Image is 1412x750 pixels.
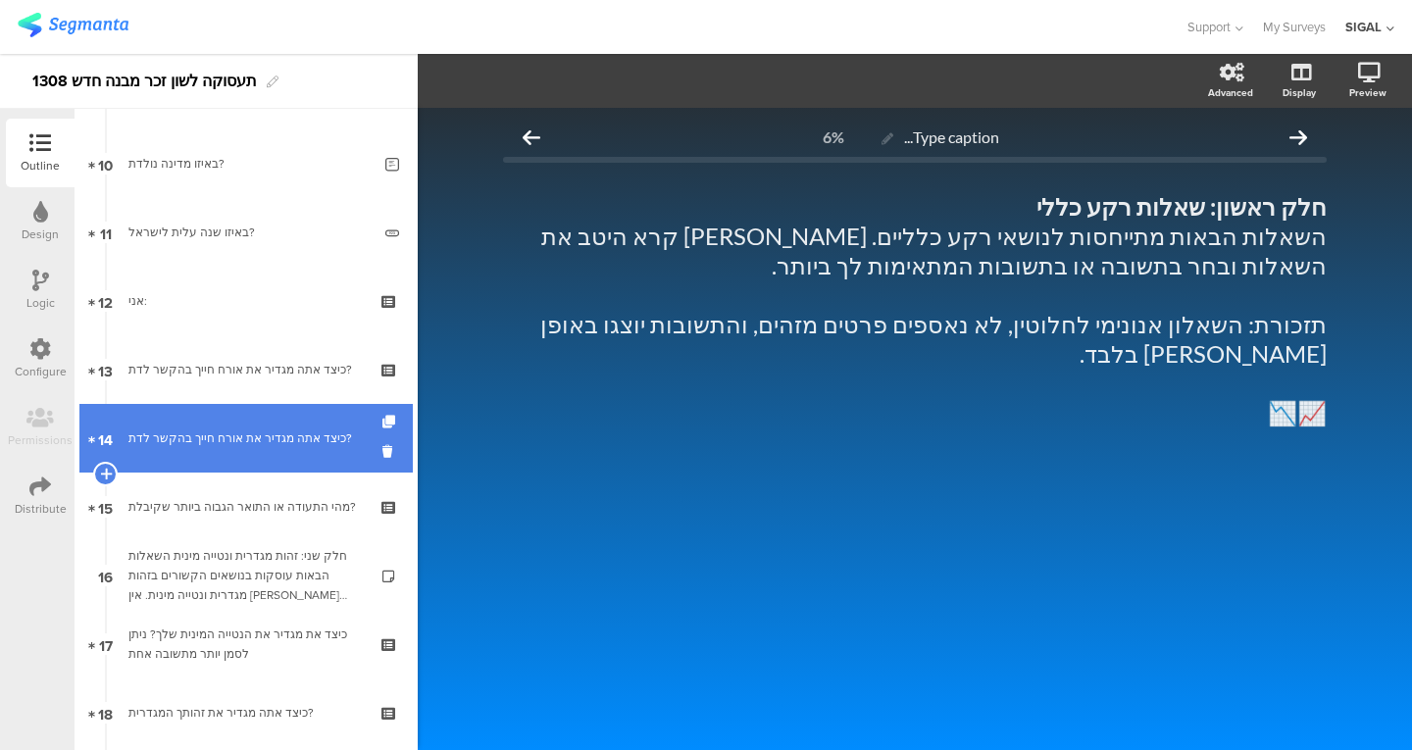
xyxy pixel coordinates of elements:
div: Preview [1349,85,1387,100]
strong: חלק ראשון: שאלות רקע כללי [1036,192,1327,221]
div: מהי התעודה או התואר הגבוה ביותר שקיבלת? [128,497,363,517]
a: 17 כיצד את מגדיר את הנטייה המינית שלך? ניתן לסמן יותר מתשובה אחת [79,610,413,678]
a: 12 אני: [79,267,413,335]
span: 10 [98,153,113,175]
span: 11 [100,222,112,243]
span: 18 [98,702,113,724]
span: Support [1187,18,1231,36]
p: 📈📉 [503,398,1327,427]
div: Outline [21,157,60,175]
div: 6% [823,127,844,146]
span: 15 [98,496,113,518]
span: 16 [98,565,113,586]
span: 12 [98,290,113,312]
a: 11 באיזו שנה עלית לישראל? [79,198,413,267]
a: 16 חלק שני: זהות מגדרית ונטייה מינית השאלות הבאות עוסקות בנושאים הקשורים בזהות מגדרית ונטייה מיני... [79,541,413,610]
span: Type caption... [904,127,999,146]
div: Logic [26,294,55,312]
span: 13 [98,359,113,380]
div: Configure [15,363,67,380]
div: SIGAL [1345,18,1382,36]
a: 18 כיצד אתה מגדיר את זהותך המגדרית? [79,678,413,747]
div: באיזו מדינה נולדת? [128,154,371,174]
img: segmanta logo [18,13,128,37]
div: כיצד אתה מגדיר את זהותך המגדרית? [128,703,363,723]
a: 13 כיצד אתה מגדיר את אורח חייך בהקשר לדת? [79,335,413,404]
div: Display [1283,85,1316,100]
div: חלק שני: זהות מגדרית ונטייה מינית השאלות הבאות עוסקות בנושאים הקשורים בזהות מגדרית ונטייה מינית. ... [128,546,363,605]
a: 10 באיזו מדינה נולדת? [79,129,413,198]
i: Duplicate [382,416,399,428]
a: 15 מהי התעודה או התואר הגבוה ביותר שקיבלת? [79,473,413,541]
i: Delete [382,442,399,461]
div: אני: [128,291,363,311]
div: Design [22,225,59,243]
p: תזכורת: השאלון אנונימי לחלוטין, לא נאספים פרטים מזהים, והתשובות יוצגו באופן [PERSON_NAME] בלבד. [503,310,1327,369]
p: השאלות הבאות מתייחסות לנושאי רקע כלליים. [PERSON_NAME] קרא היטב את השאלות ובחר בתשובה או בתשובות ... [503,222,1327,280]
div: כיצד את מגדיר את הנטייה המינית שלך? ניתן לסמן יותר מתשובה אחת [128,625,363,664]
a: 14 כיצד אתה מגדיר את אורח חייך בהקשר לדת? [79,404,413,473]
div: כיצד אתה מגדיר את אורח חייך בהקשר לדת? [128,360,363,379]
div: כיצד אתה מגדיר את אורח חייך בהקשר לדת? [128,428,363,448]
span: 14 [98,427,113,449]
div: תעסוקה לשון זכר מבנה חדש 1308 [32,66,257,97]
div: Advanced [1208,85,1253,100]
span: 17 [99,633,113,655]
div: באיזו שנה עלית לישראל? [128,223,371,242]
div: Distribute [15,500,67,518]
